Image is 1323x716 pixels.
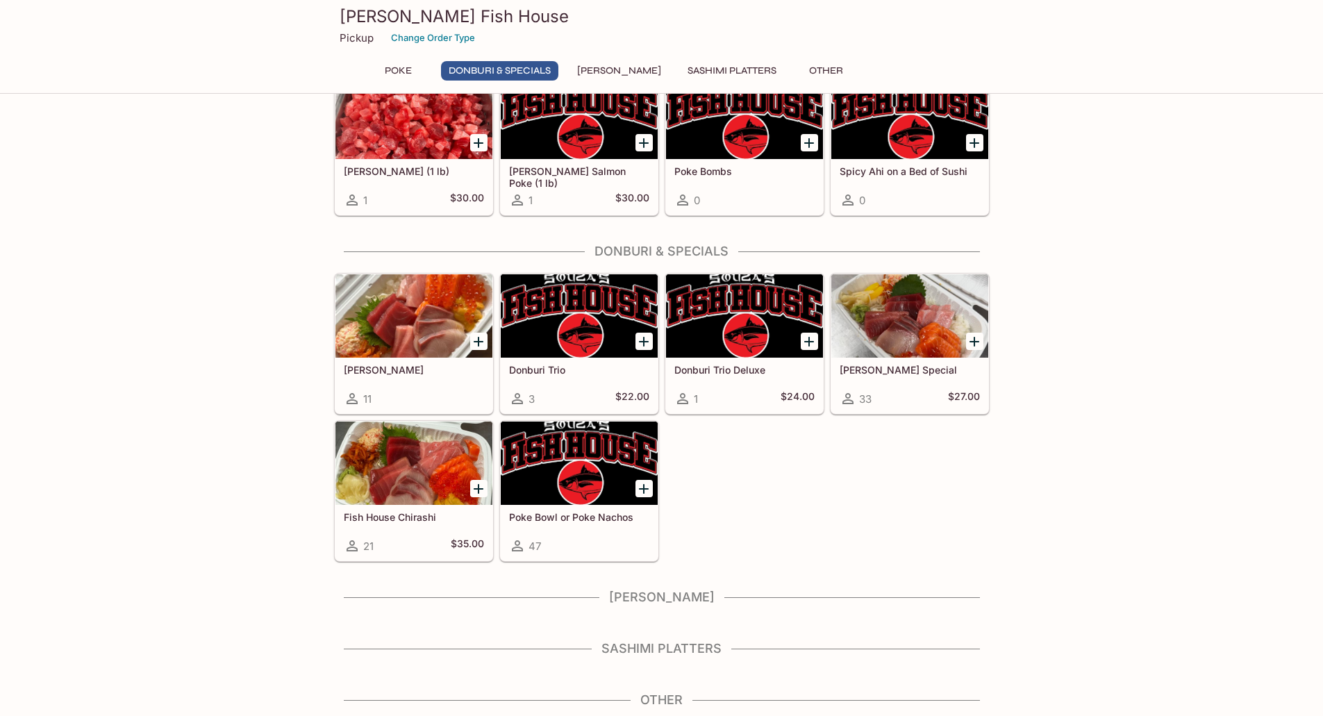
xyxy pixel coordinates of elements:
[529,194,533,207] span: 1
[363,392,372,406] span: 11
[529,540,541,553] span: 47
[674,165,815,177] h5: Poke Bombs
[966,333,983,350] button: Add Souza Special
[501,274,658,358] div: Donburi Trio
[500,274,658,414] a: Donburi Trio3$22.00
[385,27,481,49] button: Change Order Type
[335,75,493,215] a: [PERSON_NAME] (1 lb)1$30.00
[501,76,658,159] div: Ora King Salmon Poke (1 lb)
[363,540,374,553] span: 21
[680,61,784,81] button: Sashimi Platters
[831,274,989,414] a: [PERSON_NAME] Special33$27.00
[470,134,488,151] button: Add Ahi Poke (1 lb)
[335,274,492,358] div: Sashimi Donburis
[500,75,658,215] a: [PERSON_NAME] Salmon Poke (1 lb)1$30.00
[344,364,484,376] h5: [PERSON_NAME]
[451,538,484,554] h5: $35.00
[450,192,484,208] h5: $30.00
[615,390,649,407] h5: $22.00
[694,194,700,207] span: 0
[344,511,484,523] h5: Fish House Chirashi
[801,333,818,350] button: Add Donburi Trio Deluxe
[635,333,653,350] button: Add Donburi Trio
[831,76,988,159] div: Spicy Ahi on a Bed of Sushi
[470,333,488,350] button: Add Sashimi Donburis
[615,192,649,208] h5: $30.00
[344,165,484,177] h5: [PERSON_NAME] (1 lb)
[840,165,980,177] h5: Spicy Ahi on a Bed of Sushi
[335,422,492,505] div: Fish House Chirashi
[334,590,990,605] h4: [PERSON_NAME]
[694,392,698,406] span: 1
[666,76,823,159] div: Poke Bombs
[569,61,669,81] button: [PERSON_NAME]
[831,274,988,358] div: Souza Special
[795,61,858,81] button: Other
[340,6,984,27] h3: [PERSON_NAME] Fish House
[666,274,823,358] div: Donburi Trio Deluxe
[635,480,653,497] button: Add Poke Bowl or Poke Nachos
[340,31,374,44] p: Pickup
[529,392,535,406] span: 3
[363,194,367,207] span: 1
[635,134,653,151] button: Add Ora King Salmon Poke (1 lb)
[509,364,649,376] h5: Donburi Trio
[859,392,872,406] span: 33
[801,134,818,151] button: Add Poke Bombs
[334,244,990,259] h4: Donburi & Specials
[334,641,990,656] h4: Sashimi Platters
[781,390,815,407] h5: $24.00
[470,480,488,497] button: Add Fish House Chirashi
[441,61,558,81] button: Donburi & Specials
[335,76,492,159] div: Ahi Poke (1 lb)
[367,61,430,81] button: Poke
[674,364,815,376] h5: Donburi Trio Deluxe
[509,165,649,188] h5: [PERSON_NAME] Salmon Poke (1 lb)
[665,274,824,414] a: Donburi Trio Deluxe1$24.00
[334,692,990,708] h4: Other
[509,511,649,523] h5: Poke Bowl or Poke Nachos
[665,75,824,215] a: Poke Bombs0
[840,364,980,376] h5: [PERSON_NAME] Special
[859,194,865,207] span: 0
[500,421,658,561] a: Poke Bowl or Poke Nachos47
[966,134,983,151] button: Add Spicy Ahi on a Bed of Sushi
[948,390,980,407] h5: $27.00
[335,274,493,414] a: [PERSON_NAME]11
[335,421,493,561] a: Fish House Chirashi21$35.00
[501,422,658,505] div: Poke Bowl or Poke Nachos
[831,75,989,215] a: Spicy Ahi on a Bed of Sushi0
